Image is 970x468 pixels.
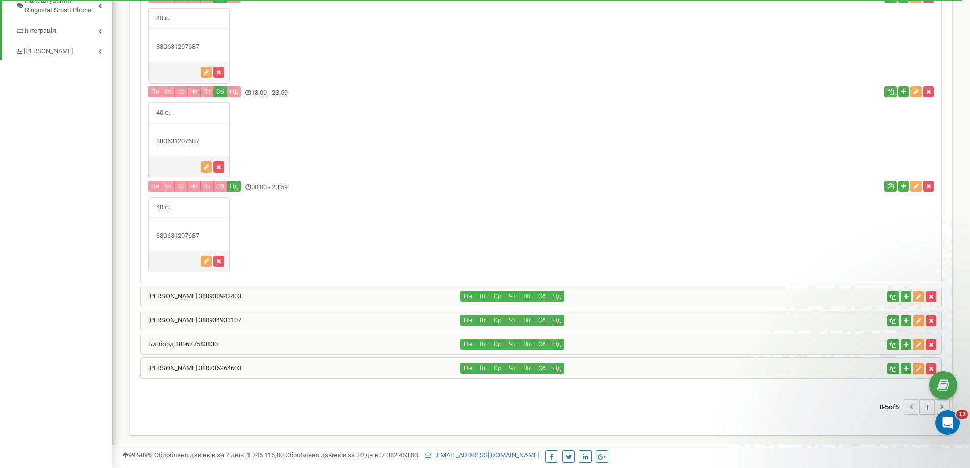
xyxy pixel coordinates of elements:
button: Ср [490,291,505,302]
button: Вт [475,363,490,374]
li: 1 [919,399,934,415]
button: Вт [475,315,490,326]
u: 1 745 115,00 [247,451,284,459]
button: Сб [213,181,227,192]
button: Пт [519,291,535,302]
button: Нд [549,339,564,350]
span: Оброблено дзвінків за 30 днів : [285,451,418,459]
button: Пн [460,339,476,350]
button: Пт [519,315,535,326]
button: Нд [227,86,241,97]
a: [PERSON_NAME] 380930942403 [141,292,241,300]
button: Пт [519,339,535,350]
button: Пн [148,181,162,192]
div: 380631207687 [149,231,229,241]
span: 99,989% [122,451,153,459]
span: 40 с. [149,103,178,123]
div: 380631207687 [149,136,229,146]
button: Ср [174,86,188,97]
button: Нд [549,315,564,326]
button: Ср [174,181,188,192]
button: Чт [505,339,520,350]
button: Ср [490,363,505,374]
button: Чт [187,86,201,97]
button: Пт [200,86,214,97]
div: 380631207687 [149,42,229,52]
button: Чт [505,363,520,374]
a: [EMAIL_ADDRESS][DOMAIN_NAME] [425,451,539,459]
button: Сб [534,291,549,302]
button: Вт [475,291,490,302]
a: [PERSON_NAME] 380934933107 [141,316,241,324]
a: [PERSON_NAME] [15,40,112,61]
button: Пн [460,291,476,302]
button: Чт [505,291,520,302]
button: Нд [227,181,241,192]
button: Пн [460,315,476,326]
button: Нд [549,291,564,302]
span: Інтеграція [25,26,56,36]
button: Пт [200,181,214,192]
button: Сб [213,86,227,97]
button: Чт [187,181,201,192]
button: Вт [475,339,490,350]
button: Пн [460,363,476,374]
button: Сб [534,363,549,374]
span: [PERSON_NAME] [24,47,73,57]
div: 00:00 - 23:59 [141,181,675,195]
div: 18:00 - 23:59 [141,86,675,100]
button: Нд [549,363,564,374]
span: 40 с. [149,198,178,217]
button: Сб [534,315,549,326]
span: 12 [956,410,968,419]
a: Інтеграція [15,19,112,40]
span: 0-5 5 [880,399,904,415]
button: Чт [505,315,520,326]
u: 7 382 453,00 [381,451,418,459]
nav: ... [880,389,950,425]
iframe: Intercom live chat [935,410,960,435]
span: Оброблено дзвінків за 7 днів : [154,451,284,459]
button: Пн [148,86,162,97]
button: Пт [519,363,535,374]
button: Ср [490,315,505,326]
button: Вт [162,181,175,192]
button: Ср [490,339,505,350]
a: Бигборд 380677583830 [141,340,218,348]
span: of [889,402,895,411]
a: [PERSON_NAME] 380735264603 [141,364,241,372]
span: 40 с. [149,9,178,29]
button: Вт [162,86,175,97]
button: Сб [534,339,549,350]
